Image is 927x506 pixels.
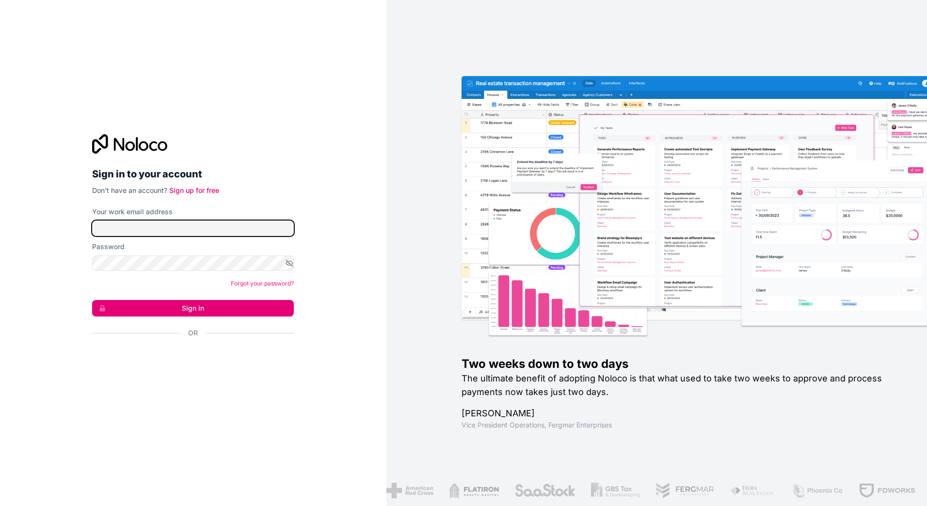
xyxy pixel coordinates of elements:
h2: The ultimate benefit of adopting Noloco is that what used to take two weeks to approve and proces... [462,372,896,399]
img: /assets/flatiron-C8eUkumj.png [447,483,496,498]
h1: [PERSON_NAME] [462,407,896,420]
input: Password [92,255,294,271]
label: Your work email address [92,207,173,217]
a: Forgot your password? [231,280,294,287]
button: Sign in [92,300,294,316]
iframe: Sign in with Google Button [87,348,291,370]
img: /assets/fiera-fwj2N5v4.png [728,483,774,498]
h1: Vice President Operations , Fergmar Enterprises [462,420,896,430]
h2: Sign in to your account [92,165,294,183]
img: /assets/phoenix-BREaitsQ.png [789,483,841,498]
input: Email address [92,221,294,236]
img: /assets/gbstax-C-GtDUiK.png [589,483,638,498]
img: /assets/fergmar-CudnrXN5.png [654,483,713,498]
span: Don't have an account? [92,186,167,194]
a: Sign up for free [169,186,219,194]
label: Password [92,242,125,252]
img: /assets/fdworks-Bi04fVtw.png [857,483,913,498]
span: Or [188,328,198,338]
h1: Two weeks down to two days [462,356,896,372]
img: /assets/american-red-cross-BAupjrZR.png [384,483,431,498]
img: /assets/saastock-C6Zbiodz.png [512,483,574,498]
